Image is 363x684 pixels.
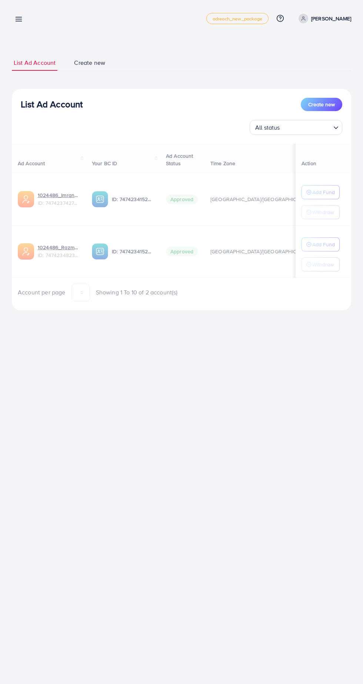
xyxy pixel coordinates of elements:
input: Search for option [282,121,330,133]
div: Search for option [250,120,342,135]
a: adreach_new_package [206,13,269,24]
span: List Ad Account [14,59,56,67]
h3: List Ad Account [21,99,83,110]
a: [PERSON_NAME] [296,14,351,23]
span: All status [254,122,282,133]
span: Create new [308,101,335,108]
p: [PERSON_NAME] [311,14,351,23]
span: adreach_new_package [213,16,262,21]
span: Create new [74,59,105,67]
button: Create new [301,98,342,111]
